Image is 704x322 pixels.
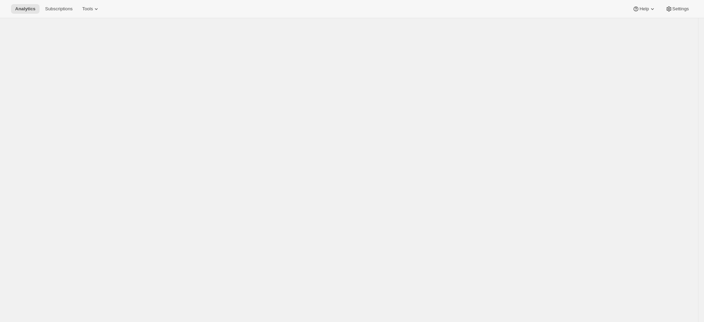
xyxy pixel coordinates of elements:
[78,4,104,14] button: Tools
[82,6,93,12] span: Tools
[15,6,35,12] span: Analytics
[661,4,693,14] button: Settings
[639,6,649,12] span: Help
[628,4,660,14] button: Help
[672,6,689,12] span: Settings
[41,4,77,14] button: Subscriptions
[45,6,73,12] span: Subscriptions
[11,4,40,14] button: Analytics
